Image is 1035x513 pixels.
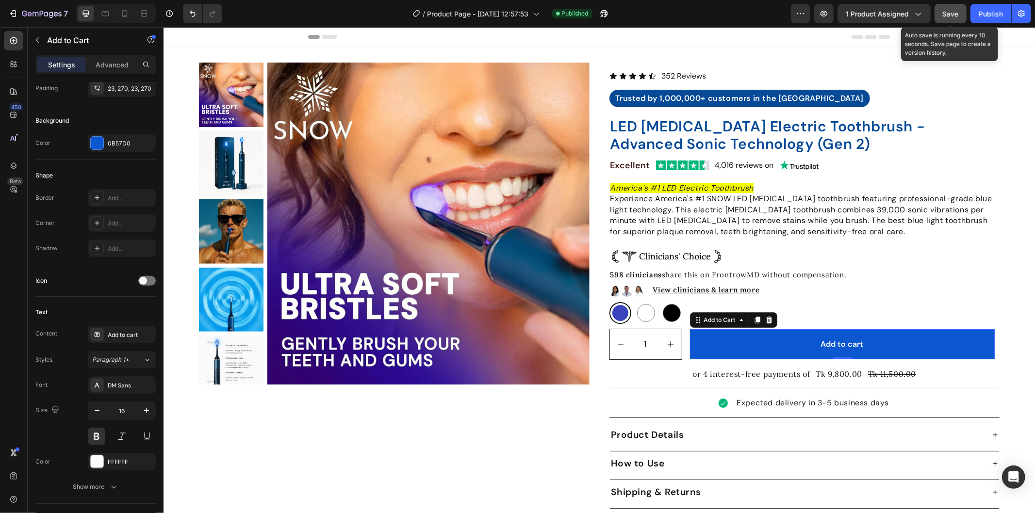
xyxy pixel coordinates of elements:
[549,221,560,238] img: gempages_586095209234826075-9453b1b3-35d4-4271-a6e0-52dc9fca038c.png
[447,166,836,210] p: Experience America's #1 SNOW LED [MEDICAL_DATA] toothbrush featuring professional-grade blue ligh...
[446,221,475,238] img: gempages_586095209234826075-dbd26ac3-f636-48ca-b263-c47c6d6dd29d.png
[35,381,48,389] div: Font
[498,44,543,54] p: 352 Reviews
[183,4,222,23] div: Undo/Redo
[555,371,564,381] img: gempages_586095209234826075-657664b4-f0eb-4f9b-93ad-6d6375bf4ecb.png
[493,133,546,143] img: gempages_586095209234826075-bf244f8c-f8d6-41d1-be56-e80e2cd862b9.png
[573,370,725,381] span: Expected delivery in 3-5 business days
[447,132,487,144] a: Excellent
[96,60,129,70] p: Advanced
[490,258,596,267] u: View clinicians & learn more
[447,156,591,166] i: America's #1 LED Electric Toothbrush
[64,8,68,19] p: 7
[446,90,837,127] h2: LED [MEDICAL_DATA] Electric Toothbrush - Advanced Sonic Technology (Gen 2)
[164,27,1035,513] iframe: Design area
[35,308,48,317] div: Text
[92,355,129,364] span: Paragraph 1*
[447,243,498,252] strong: 598 clinicians
[35,276,47,285] div: Icon
[35,478,156,496] button: Show more
[447,244,836,251] p: share this on FrontrowMD without compensation.
[970,4,1011,23] button: Publish
[526,302,831,332] button: Add to cart
[448,401,521,414] strong: Product Details
[562,9,589,18] span: Published
[496,302,518,332] button: increment
[452,67,701,75] p: Trusted by 1,000,000+ customers in the [GEOGRAPHIC_DATA]
[108,194,153,203] div: Add...
[35,139,50,147] div: Color
[108,139,153,148] div: 0B57D0
[846,9,909,19] span: 1 product assigned
[979,9,1003,19] div: Publish
[423,9,426,19] span: /
[4,4,72,23] button: 7
[35,193,54,202] div: Border
[616,133,655,143] img: gempages_586095209234826075-a4a550d1-60d6-4a58-be28-faef66e7c40b.png
[35,84,58,93] div: Padding
[552,134,610,142] p: 4,016 reviews on
[35,457,50,466] div: Color
[35,171,53,180] div: Shape
[7,177,23,185] div: Beta
[108,381,153,390] div: DM Sans
[108,331,153,339] div: Add to cart
[108,244,153,253] div: Add...
[1002,465,1025,489] div: Open Intercom Messenger
[448,430,501,442] strong: How to Use
[427,9,529,19] span: Product Page - [DATE] 12:57:53
[9,103,23,111] div: 450
[651,340,700,353] div: Tk 9,800.00
[73,482,118,492] div: Show more
[448,459,538,471] strong: Shipping & Returns
[657,313,700,321] div: Add to cart
[446,258,458,270] img: gempages_586095209234826075-d747fa4d-566d-4091-a120-5c7a391563b3.png
[704,340,754,353] div: Tk 11,500.00
[35,244,58,253] div: Shadow
[35,404,61,417] div: Size
[468,302,496,332] input: quantity
[458,258,469,270] img: gempages_586095209234826075-57410b12-1095-48e0-8d32-49ac3ff27ab6.png
[108,84,153,93] div: 23, 270, 23, 270
[476,225,548,234] p: Clinicians' Choice
[529,341,646,352] p: or 4 interest-free payments of
[108,458,153,466] div: FFFFFF
[469,258,481,270] img: gempages_586095209234826075-e6fe1580-24a5-462f-9889-34b98da1de86.png
[446,302,468,332] button: decrement
[35,219,55,227] div: Corner
[539,289,574,297] div: Add to Cart
[935,4,967,23] button: Save
[943,10,959,18] span: Save
[35,329,57,338] div: Content
[35,116,69,125] div: Background
[838,4,931,23] button: 1 product assigned
[88,351,156,369] button: Paragraph 1*
[35,355,52,364] div: Styles
[108,219,153,228] div: Add...
[48,60,75,70] p: Settings
[47,34,130,46] p: Add to Cart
